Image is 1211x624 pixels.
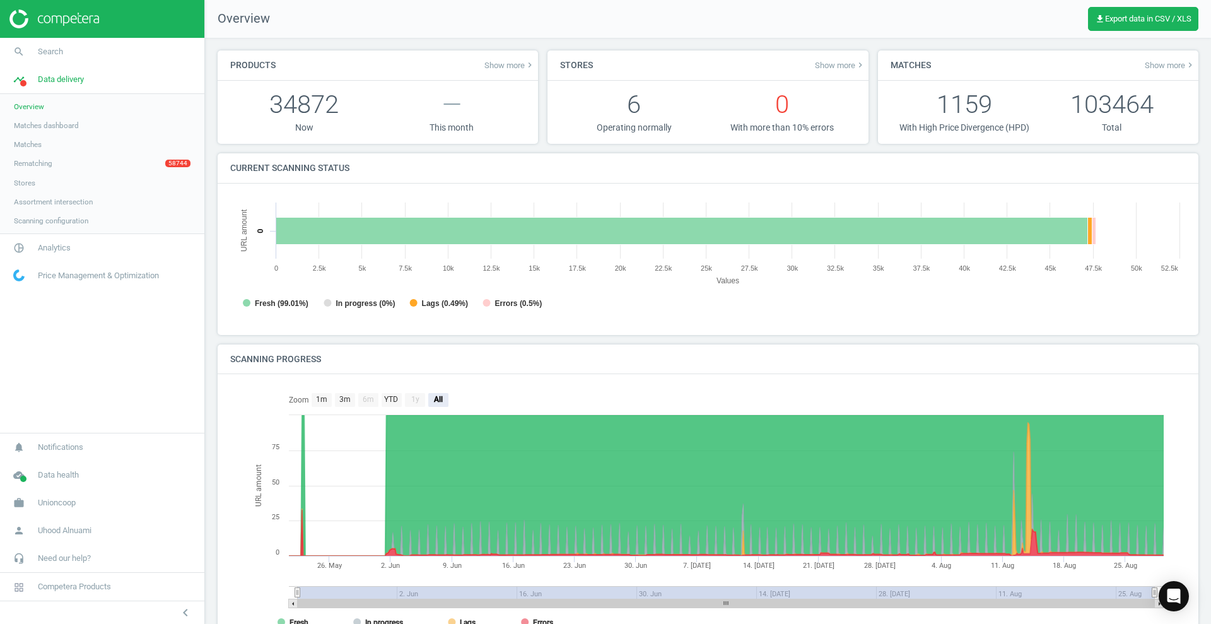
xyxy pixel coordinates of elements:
[803,562,834,570] tspan: 21. [DATE]
[815,60,865,70] a: Show morekeyboard_arrow_right
[624,562,647,570] tspan: 30. Jun
[433,395,443,404] text: All
[484,60,535,70] a: Show morekeyboard_arrow_right
[13,269,25,281] img: wGWNvw8QSZomAAAAABJRU5ErkJggg==
[240,209,249,252] tspan: URL amount
[913,264,930,272] text: 37.5k
[165,160,190,167] span: 58744
[255,228,265,233] text: 0
[1145,60,1195,70] a: Show morekeyboard_arrow_right
[254,464,263,507] tspan: URL amount
[38,497,76,509] span: Unioncoop
[1038,122,1186,134] p: Total
[422,299,468,308] tspan: Lags (0.49%)
[1088,7,1198,31] button: get_appExport data in CSV / XLS
[14,139,42,150] span: Matches
[547,50,605,80] h4: Stores
[38,270,159,281] span: Price Management & Optimization
[38,46,63,57] span: Search
[14,178,35,188] span: Stores
[563,562,586,570] tspan: 23. Jun
[815,60,865,70] span: Show more
[999,264,1016,272] text: 42.5k
[655,264,672,272] text: 22.5k
[1114,562,1137,570] tspan: 25. Aug
[14,121,79,131] span: Matches dashboard
[272,513,279,521] text: 25
[959,264,970,272] text: 40k
[615,264,626,272] text: 20k
[560,87,708,122] p: 6
[717,276,739,285] tspan: Values
[443,562,462,570] tspan: 9. Jun
[891,87,1038,122] p: 1159
[529,264,540,272] text: 15k
[483,264,500,272] text: 12.5k
[569,264,586,272] text: 17.5k
[38,74,84,85] span: Data delivery
[1045,264,1056,272] text: 45k
[316,395,327,404] text: 1m
[38,442,83,453] span: Notifications
[7,68,31,91] i: timeline
[708,87,856,122] p: 0
[14,102,44,112] span: Overview
[701,264,712,272] text: 25k
[289,396,309,404] text: Zoom
[1145,60,1195,70] span: Show more
[317,562,342,570] tspan: 26. May
[276,548,279,556] text: 0
[7,491,31,515] i: work
[1131,264,1142,272] text: 50k
[442,90,462,119] span: —
[7,546,31,570] i: headset_mic
[741,264,758,272] text: 27.5k
[1053,562,1076,570] tspan: 18. Aug
[991,562,1014,570] tspan: 11. Aug
[14,216,88,226] span: Scanning configuration
[14,158,52,168] span: Rematching
[399,264,412,272] text: 7.5k
[827,264,844,272] text: 32.5k
[14,197,93,207] span: Assortment intersection
[411,395,419,404] text: 1y
[932,562,951,570] tspan: 4. Aug
[878,50,944,80] h4: Matches
[205,10,270,28] span: Overview
[502,562,525,570] tspan: 16. Jun
[274,264,278,272] text: 0
[381,562,400,570] tspan: 2. Jun
[1161,264,1178,272] text: 52.5k
[7,519,31,543] i: person
[272,443,279,451] text: 75
[363,395,374,404] text: 6m
[495,299,542,308] tspan: Errors (0.5%)
[178,605,193,620] i: chevron_left
[230,87,378,122] p: 34872
[7,40,31,64] i: search
[560,122,708,134] p: Operating normally
[38,469,79,481] span: Data health
[313,264,326,272] text: 2.5k
[1095,14,1105,24] i: get_app
[7,435,31,459] i: notifications
[359,264,366,272] text: 5k
[38,242,71,254] span: Analytics
[38,553,91,564] span: Need our help?
[683,562,711,570] tspan: 7. [DATE]
[855,60,865,70] i: keyboard_arrow_right
[170,604,201,621] button: chevron_left
[1095,14,1191,24] span: Export data in CSV / XLS
[218,50,288,80] h4: Products
[484,60,535,70] span: Show more
[339,395,351,404] text: 3m
[336,299,395,308] tspan: In progress (0%)
[7,463,31,487] i: cloud_done
[873,264,884,272] text: 35k
[7,236,31,260] i: pie_chart_outlined
[1038,87,1186,122] p: 103464
[525,60,535,70] i: keyboard_arrow_right
[1159,581,1189,611] div: Open Intercom Messenger
[864,562,896,570] tspan: 28. [DATE]
[743,562,775,570] tspan: 14. [DATE]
